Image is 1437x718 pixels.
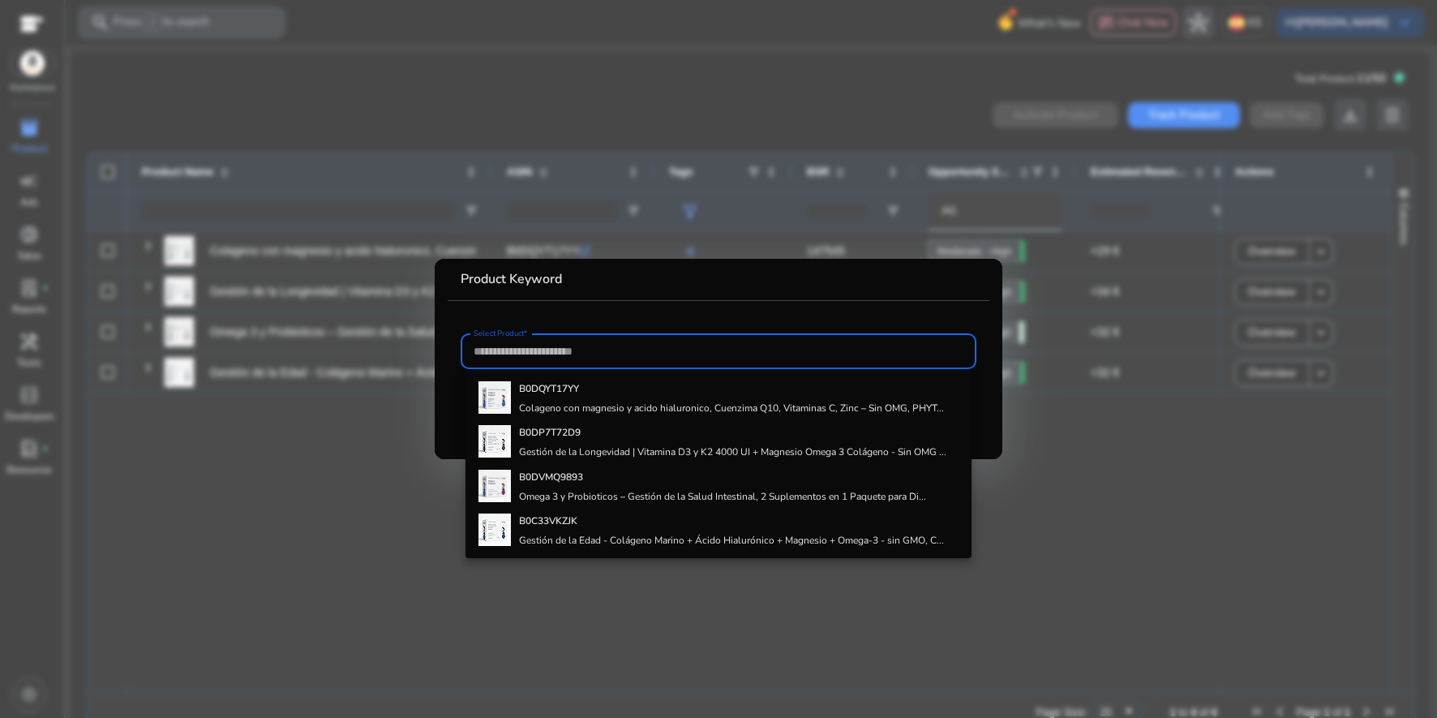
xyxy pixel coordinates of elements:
[519,382,579,395] b: B0DQYT17YY
[519,514,577,527] b: B0C33VKZJK
[519,490,926,503] h4: Omega 3 y Probioticos – Gestión de la Salud Intestinal, 2 Suplementos en 1 Paquete para Di...
[478,514,511,546] img: 41mv6C7RCzL._AC_US40_.jpg
[519,534,944,547] h4: Gestión de la Edad - Colágeno Marino + Ácido Hialurónico + Magnesio + Omega-3 - sin GMO, C...
[519,471,583,484] b: B0DVMQ9893
[519,402,944,415] h4: Colageno con magnesio y acido hialuronico, Cuenzima Q10, Vitaminas C, Zinc – Sin OMG, PHYT...
[478,470,511,502] img: 71gF4IqqKCL.jpg
[519,445,946,458] h4: Gestión de la Longevidad | Vitamina D3 y K2 4000 UI + Magnesio Omega 3 Colágeno - Sin OMG ...
[478,381,511,414] img: 714wZfLIWWL.jpg
[519,426,581,439] b: B0DP7T72D9
[474,328,528,339] mat-label: Select Product*
[478,425,511,458] img: 41aG-fLIkcL._AC_US40_.jpg
[461,270,562,288] b: Product Keyword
